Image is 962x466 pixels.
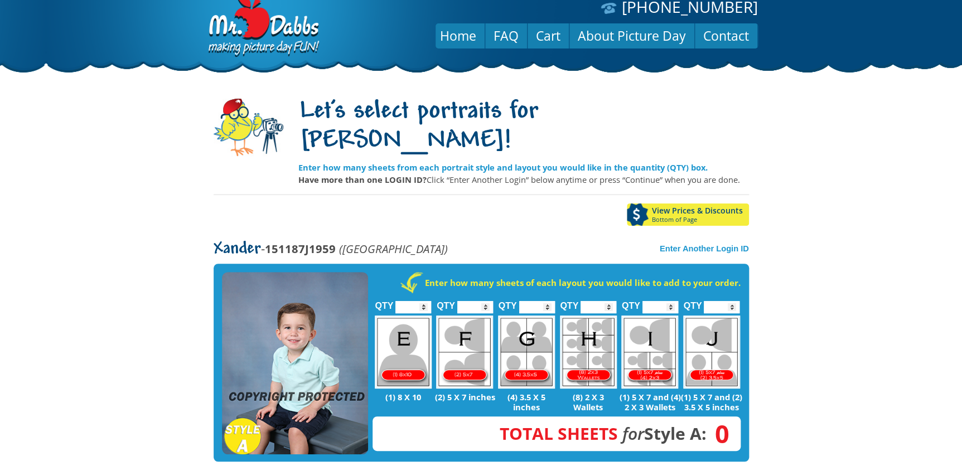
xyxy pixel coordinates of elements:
[339,241,448,256] em: ([GEOGRAPHIC_DATA])
[373,392,434,402] p: (1) 8 X 10
[222,272,368,455] img: STYLE A
[528,22,569,49] a: Cart
[560,289,578,316] label: QTY
[485,22,527,49] a: FAQ
[683,289,702,316] label: QTY
[496,392,558,412] p: (4) 3.5 X 5 inches
[500,422,707,445] strong: Style A:
[627,203,749,226] a: View Prices & DiscountsBottom of Page
[557,392,619,412] p: (8) 2 X 3 Wallets
[214,99,283,156] img: camera-mascot
[621,315,678,389] img: I
[298,98,749,157] h1: Let's select portraits for [PERSON_NAME]!
[265,241,336,256] strong: 151187J1959
[707,428,729,440] span: 0
[425,277,741,288] strong: Enter how many sheets of each layout you would like to add to your order.
[214,240,261,258] span: Xander
[499,289,517,316] label: QTY
[569,22,694,49] a: About Picture Day
[500,422,618,445] span: Total Sheets
[695,22,757,49] a: Contact
[622,422,644,445] em: for
[681,392,743,412] p: (1) 5 X 7 and (2) 3.5 X 5 inches
[437,289,455,316] label: QTY
[434,392,496,402] p: (2) 5 X 7 inches
[683,315,740,389] img: J
[560,315,617,389] img: H
[660,244,749,253] a: Enter Another Login ID
[436,315,493,389] img: F
[375,289,393,316] label: QTY
[375,315,432,389] img: E
[298,162,708,173] strong: Enter how many sheets from each portrait style and layout you would like in the quantity (QTY) box.
[498,315,555,389] img: G
[622,289,640,316] label: QTY
[432,22,485,49] a: Home
[298,174,427,185] strong: Have more than one LOGIN ID?
[652,216,749,223] span: Bottom of Page
[619,392,681,412] p: (1) 5 X 7 and (4) 2 X 3 Wallets
[298,173,749,186] p: Click “Enter Another Login” below anytime or press “Continue” when you are done.
[214,242,448,255] p: -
